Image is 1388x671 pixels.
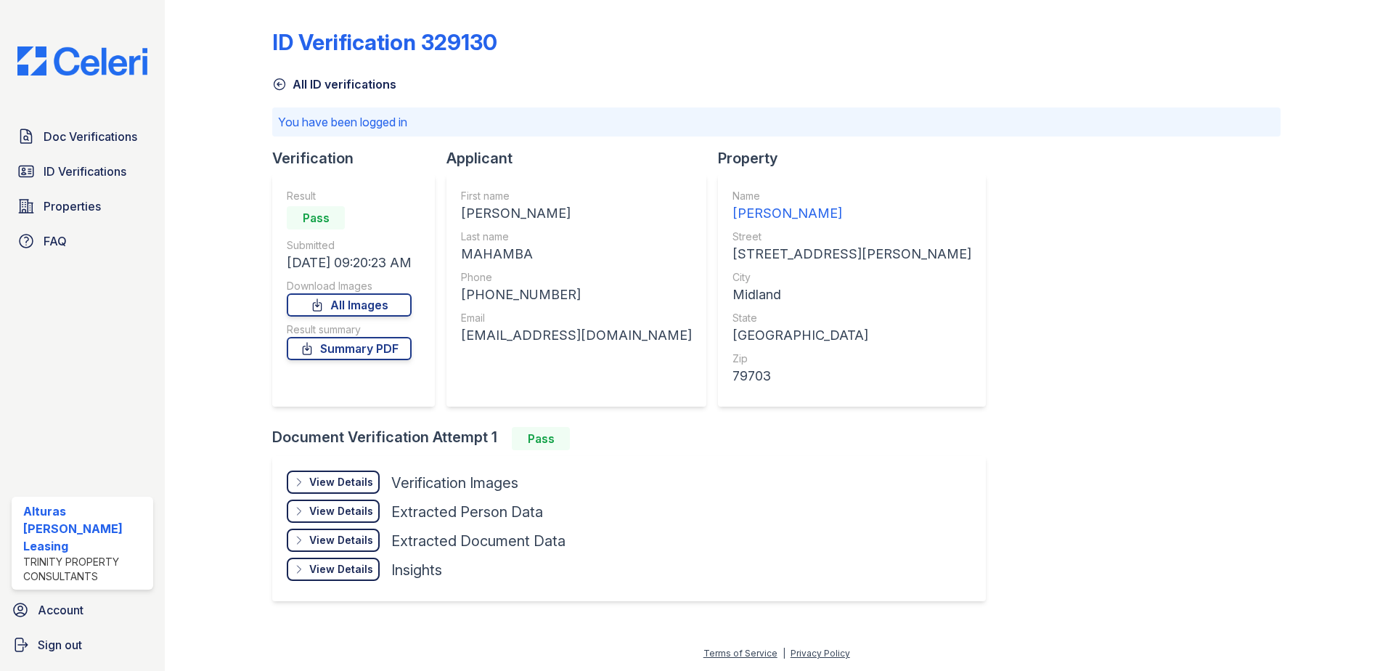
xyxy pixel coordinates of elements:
div: Verification Images [391,473,518,493]
div: View Details [309,475,373,489]
div: [STREET_ADDRESS][PERSON_NAME] [732,244,971,264]
span: FAQ [44,232,67,250]
div: 79703 [732,366,971,386]
div: Document Verification Attempt 1 [272,427,997,450]
a: All Images [287,293,412,317]
span: ID Verifications [44,163,126,180]
a: All ID verifications [272,76,396,93]
span: Properties [44,198,101,215]
div: Last name [461,229,692,244]
div: [PERSON_NAME] [732,203,971,224]
div: Extracted Document Data [391,531,566,551]
div: [DATE] 09:20:23 AM [287,253,412,273]
div: Extracted Person Data [391,502,543,522]
a: Name [PERSON_NAME] [732,189,971,224]
div: [EMAIL_ADDRESS][DOMAIN_NAME] [461,325,692,346]
div: Alturas [PERSON_NAME] Leasing [23,503,147,555]
div: State [732,311,971,325]
div: Submitted [287,238,412,253]
div: MAHAMBA [461,244,692,264]
div: | [783,648,785,659]
a: Sign out [6,630,159,659]
div: City [732,270,971,285]
div: Pass [512,427,570,450]
div: Verification [272,148,446,168]
span: Doc Verifications [44,128,137,145]
img: CE_Logo_Blue-a8612792a0a2168367f1c8372b55b34899dd931a85d93a1a3d3e32e68fde9ad4.png [6,46,159,76]
div: Name [732,189,971,203]
div: View Details [309,504,373,518]
a: Privacy Policy [791,648,850,659]
div: ID Verification 329130 [272,29,497,55]
div: [PERSON_NAME] [461,203,692,224]
div: Street [732,229,971,244]
a: Summary PDF [287,337,412,360]
a: ID Verifications [12,157,153,186]
a: FAQ [12,227,153,256]
div: Email [461,311,692,325]
div: First name [461,189,692,203]
div: Insights [391,560,442,580]
div: Applicant [446,148,718,168]
div: Phone [461,270,692,285]
div: Zip [732,351,971,366]
div: Pass [287,206,345,229]
div: Property [718,148,997,168]
span: Sign out [38,636,82,654]
span: Account [38,601,83,619]
div: View Details [309,562,373,577]
a: Properties [12,192,153,221]
div: [GEOGRAPHIC_DATA] [732,325,971,346]
a: Doc Verifications [12,122,153,151]
div: Trinity Property Consultants [23,555,147,584]
div: [PHONE_NUMBER] [461,285,692,305]
a: Account [6,595,159,625]
div: Result summary [287,322,412,337]
div: View Details [309,533,373,548]
div: Download Images [287,279,412,293]
div: Result [287,189,412,203]
p: You have been logged in [278,113,1275,131]
a: Terms of Service [703,648,777,659]
div: Midland [732,285,971,305]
